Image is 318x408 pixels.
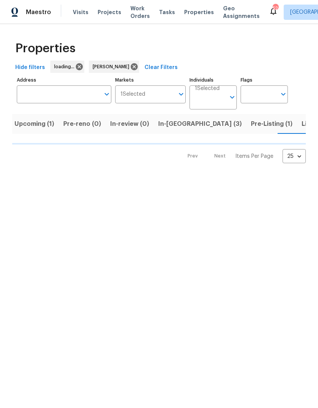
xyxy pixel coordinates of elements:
label: Address [17,78,111,82]
span: Work Orders [130,5,150,20]
div: loading... [50,61,84,73]
span: Pre-Listing (1) [251,119,292,129]
div: 52 [273,5,278,12]
span: 1 Selected [120,91,145,98]
nav: Pagination Navigation [180,149,306,163]
span: Properties [184,8,214,16]
div: [PERSON_NAME] [89,61,139,73]
span: Pre-reno (0) [63,119,101,129]
label: Markets [115,78,186,82]
span: Upcoming (1) [14,119,54,129]
span: Visits [73,8,88,16]
button: Open [278,89,289,100]
span: Maestro [26,8,51,16]
span: Properties [15,45,75,52]
span: In-[GEOGRAPHIC_DATA] (3) [158,119,242,129]
span: 1 Selected [195,85,220,92]
span: Hide filters [15,63,45,72]
div: 25 [283,146,306,166]
button: Open [227,92,238,103]
span: Projects [98,8,121,16]
p: Items Per Page [235,153,273,160]
span: In-review (0) [110,119,149,129]
span: Tasks [159,10,175,15]
span: Geo Assignments [223,5,260,20]
label: Individuals [190,78,237,82]
span: Clear Filters [145,63,178,72]
button: Hide filters [12,61,48,75]
span: [PERSON_NAME] [93,63,132,71]
button: Open [101,89,112,100]
button: Open [176,89,186,100]
span: loading... [54,63,77,71]
label: Flags [241,78,288,82]
button: Clear Filters [141,61,181,75]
